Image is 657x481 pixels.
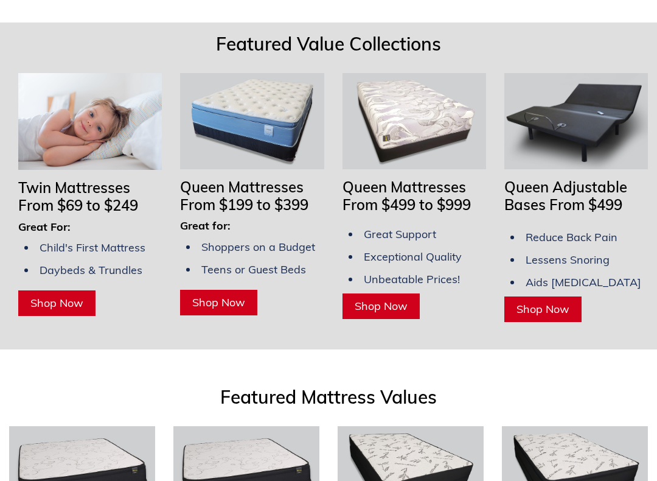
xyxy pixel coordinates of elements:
span: Shop Now [516,302,569,316]
span: From $199 to $399 [180,195,308,214]
img: Adjustable Bases Starting at $379 [504,73,648,169]
span: Queen Mattresses [180,178,304,196]
span: From $499 to $999 [342,195,471,214]
span: Shop Now [30,296,83,310]
span: Shop Now [355,299,408,313]
span: From $69 to $249 [18,196,138,214]
a: Shop Now [18,290,96,316]
span: Queen Adjustable Bases From $499 [504,178,627,214]
span: Teens or Guest Beds [201,262,306,276]
span: Shop Now [192,295,245,309]
span: Aids [MEDICAL_DATA] [526,275,641,289]
a: Shop Now [504,297,582,322]
span: Lessens Snoring [526,253,610,267]
span: Great For: [18,220,71,234]
span: Great for: [180,219,231,233]
span: Unbeatable Prices! [364,272,460,286]
span: Twin Mattresses [18,178,130,197]
a: Shop Now [342,293,420,319]
span: Featured Value Collections [216,32,441,55]
span: Child's First Mattress [40,240,145,255]
img: Queen Mattresses From $449 to $949 [342,73,486,169]
img: Twin Mattresses From $69 to $169 [18,73,162,170]
img: Queen Mattresses From $199 to $349 [180,73,324,169]
span: Great Support [364,227,436,241]
span: Daybeds & Trundles [40,263,142,277]
a: Shop Now [180,290,257,315]
span: Exceptional Quality [364,250,462,264]
span: Reduce Back Pain [526,230,617,244]
span: Shoppers on a Budget [201,240,315,254]
span: Queen Mattresses [342,178,466,196]
span: Featured Mattress Values [220,385,437,409]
